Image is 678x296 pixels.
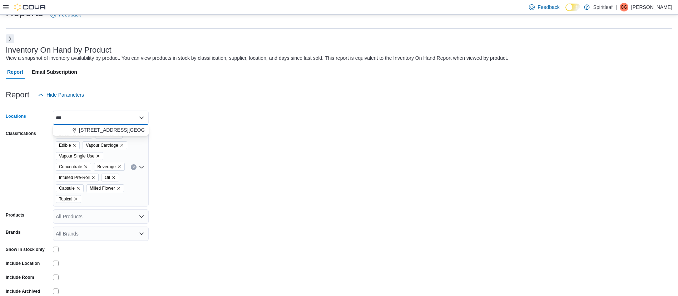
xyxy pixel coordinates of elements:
button: Open list of options [139,214,144,219]
a: Feedback [48,8,84,22]
div: Clayton G [620,3,628,11]
button: Remove Beverage from selection in this group [117,165,122,169]
span: [STREET_ADDRESS][GEOGRAPHIC_DATA]) [79,126,182,134]
span: Oil [105,174,110,181]
span: Milled Flower [86,184,124,192]
input: Dark Mode [565,4,580,11]
button: Remove Edible from selection in this group [72,143,76,147]
span: Vapour Single Use [56,152,103,160]
button: Hide Parameters [35,88,87,102]
img: Cova [14,4,46,11]
p: Spiritleaf [593,3,613,11]
button: Remove Vapour Cartridge from selection in this group [120,143,124,147]
span: Vapour Cartridge [83,141,127,149]
span: Beverage [94,163,124,171]
span: Vapour Single Use [59,152,94,160]
h3: Inventory On Hand by Product [6,46,112,54]
span: Topical [59,195,72,203]
span: Concentrate [56,163,91,171]
span: Feedback [538,4,559,11]
span: Oil [102,174,119,181]
button: Close list of options [139,115,144,121]
span: Concentrate [59,163,82,170]
label: Include Archived [6,288,40,294]
span: Hide Parameters [46,91,84,98]
label: Show in stock only [6,247,45,252]
span: Beverage [97,163,115,170]
p: [PERSON_NAME] [631,3,672,11]
label: Products [6,212,24,218]
span: Infused Pre-Roll [59,174,90,181]
button: Remove Capsule from selection in this group [76,186,80,190]
label: Brands [6,229,20,235]
span: Edible [59,142,71,149]
button: Next [6,34,14,43]
h3: Report [6,91,29,99]
span: Feedback [59,11,81,18]
div: Choose from the following options [53,125,149,135]
button: Open list of options [139,231,144,237]
span: Capsule [56,184,84,192]
span: Milled Flower [90,185,115,192]
span: Edible [56,141,80,149]
button: Clear input [131,164,137,170]
span: CG [621,3,627,11]
button: Open list of options [139,164,144,170]
span: Infused Pre-Roll [56,174,99,181]
span: Vapour Cartridge [86,142,118,149]
label: Classifications [6,131,36,136]
div: View a snapshot of inventory availability by product. You can view products in stock by classific... [6,54,508,62]
button: Remove Milled Flower from selection in this group [117,186,121,190]
label: Include Room [6,275,34,280]
button: Remove Infused Pre-Roll from selection in this group [91,175,95,180]
span: Capsule [59,185,75,192]
span: Topical [56,195,81,203]
span: Report [7,65,23,79]
label: Locations [6,113,26,119]
button: [STREET_ADDRESS][GEOGRAPHIC_DATA]) [53,125,149,135]
label: Include Location [6,261,40,266]
button: Remove Oil from selection in this group [112,175,116,180]
button: Remove Vapour Single Use from selection in this group [96,154,100,158]
button: Remove Concentrate from selection in this group [84,165,88,169]
span: Email Subscription [32,65,77,79]
p: | [615,3,617,11]
button: Remove Topical from selection in this group [74,197,78,201]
